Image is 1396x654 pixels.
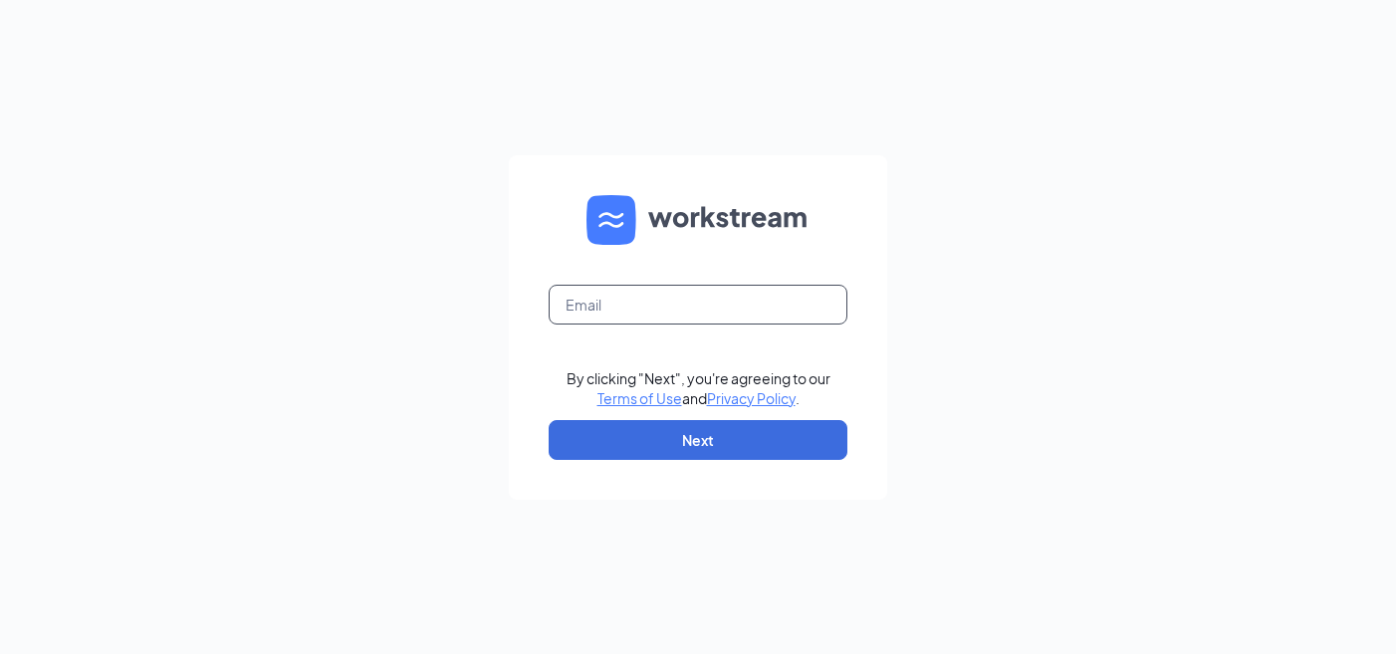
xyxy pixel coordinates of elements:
[567,368,830,408] div: By clicking "Next", you're agreeing to our and .
[597,389,682,407] a: Terms of Use
[707,389,796,407] a: Privacy Policy
[549,420,847,460] button: Next
[549,285,847,325] input: Email
[586,195,810,245] img: WS logo and Workstream text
